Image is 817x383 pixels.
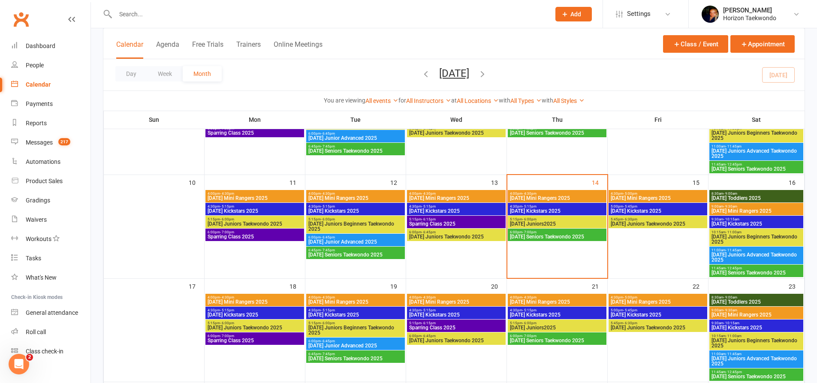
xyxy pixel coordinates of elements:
span: - 12:45pm [726,266,742,270]
div: 19 [390,279,406,293]
div: Product Sales [26,178,63,184]
span: - 4:30pm [522,296,537,299]
div: 15 [693,175,708,189]
span: - 6:45pm [422,334,436,338]
span: - 9:30am [724,205,737,208]
button: Month [183,66,222,81]
span: [DATE] Seniors Taekwondo 2025 [308,252,403,257]
button: Appointment [730,35,795,53]
span: - 10:15am [724,217,739,221]
span: 5:15pm [409,321,504,325]
span: [DATE] Juniors Advanced Taekwondo 2025 [711,356,802,366]
button: Trainers [236,40,261,59]
a: Messages 217 [11,133,90,152]
span: [DATE] Kickstars 2025 [610,208,705,214]
span: 217 [58,138,70,145]
span: - 6:15pm [422,217,436,221]
span: 6:00pm [509,334,605,338]
span: 11:00am [711,145,802,148]
a: All events [365,97,398,104]
div: [PERSON_NAME] [723,6,776,14]
span: 5:00pm [610,205,705,208]
a: All Types [510,97,542,104]
span: - 9:00am [724,192,737,196]
span: 11:45am [711,163,802,166]
strong: with [542,97,553,104]
span: [DATE] Juniors2025 [509,221,605,226]
span: [DATE] Mini Rangers 2025 [409,196,504,201]
a: All Instructors [406,97,451,104]
button: Online Meetings [274,40,323,59]
span: - 11:45am [726,248,742,252]
button: Calendar [116,40,143,59]
span: - 7:45pm [321,145,335,148]
a: Product Sales [11,172,90,191]
span: 9:30am [711,217,802,221]
span: [DATE] Toddlers 2025 [711,196,802,201]
span: - 9:30am [724,308,737,312]
span: - 7:00pm [220,230,234,234]
a: General attendance kiosk mode [11,303,90,323]
span: [DATE] Mini Rangers 2025 [509,196,605,201]
span: [DATE] Seniors Taekwondo 2025 [509,130,605,136]
button: Agenda [156,40,179,59]
span: - 7:45pm [321,248,335,252]
div: Workouts [26,235,51,242]
div: What's New [26,274,57,281]
span: 5:15pm [509,217,605,221]
span: 9:00am [711,308,802,312]
a: All Locations [457,97,499,104]
span: - 6:30pm [623,321,637,325]
span: [DATE] Kickstars 2025 [409,312,504,317]
a: Clubworx [10,9,32,30]
span: 5:00pm [610,308,705,312]
th: Sun [104,111,205,129]
div: 12 [390,175,406,189]
span: 4:00pm [207,192,302,196]
span: 10:15am [711,334,802,338]
div: Roll call [26,329,46,335]
span: [DATE] Juniors Beginners Taekwondo 2025 [308,221,403,232]
a: Waivers [11,210,90,229]
span: 4:00pm [409,296,504,299]
span: 5:15pm [207,321,302,325]
span: - 6:00pm [220,321,234,325]
div: Waivers [26,216,47,223]
span: [DATE] Juniors Taekwondo 2025 [207,325,302,330]
span: [DATE] Juniors Taekwondo 2025 [610,325,705,330]
span: 6:45pm [308,145,403,148]
span: Add [570,11,581,18]
span: [DATE] Seniors Taekwondo 2025 [308,148,403,154]
th: Fri [608,111,708,129]
span: [DATE] Junior Advanced 2025 [308,136,403,141]
span: [DATE] Seniors Taekwondo 2025 [711,166,802,172]
span: 11:45am [711,370,802,374]
span: Sparring Class 2025 [409,325,504,330]
span: - 7:00pm [522,230,537,234]
span: - 6:00pm [321,217,335,221]
span: 6:00pm [308,339,403,343]
span: [DATE] Juniors Taekwondo 2025 [409,130,504,136]
a: Workouts [11,229,90,249]
span: - 9:00am [724,296,737,299]
div: Horizon Taekwondo [723,14,776,22]
span: [DATE] Kickstars 2025 [308,208,403,214]
th: Sat [708,111,805,129]
span: [DATE] Junior Advanced 2025 [308,343,403,348]
span: 6:45pm [308,248,403,252]
span: - 5:15pm [422,308,436,312]
span: [DATE] Junior Advanced 2025 [308,239,403,244]
span: [DATE] Juniors Beginners Taekwondo 2025 [711,234,802,244]
span: - 5:45pm [623,205,637,208]
span: 4:30pm [610,296,705,299]
span: [DATE] Juniors Taekwondo 2025 [409,338,504,343]
span: 6:00pm [409,334,504,338]
span: [DATE] Juniors Taekwondo 2025 [409,234,504,239]
span: 4:30pm [509,308,605,312]
span: [DATE] Juniors2025 [509,325,605,330]
div: People [26,62,44,69]
span: - 5:00pm [623,192,637,196]
span: 11:00am [711,248,802,252]
span: 11:45am [711,266,802,270]
div: 23 [789,279,804,293]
